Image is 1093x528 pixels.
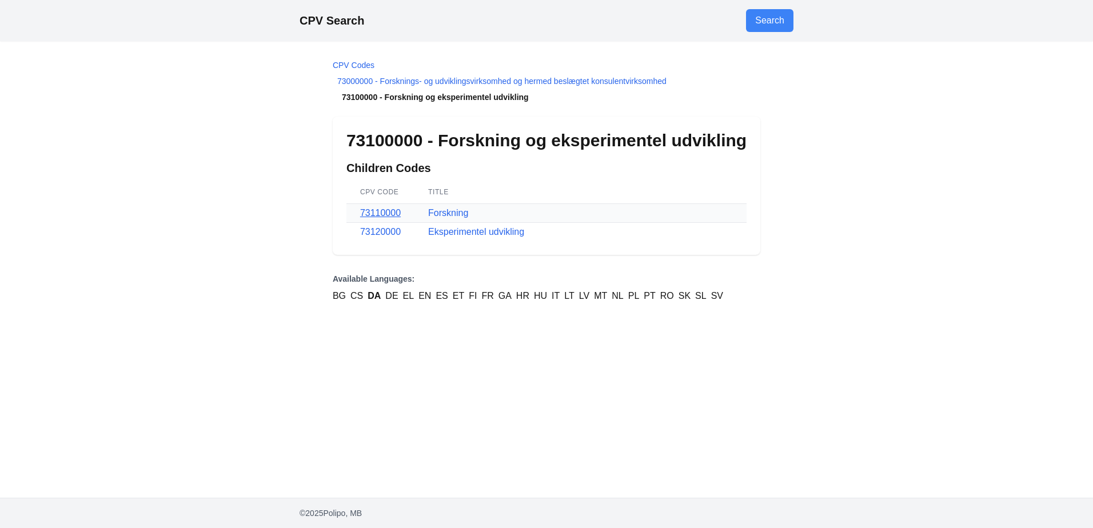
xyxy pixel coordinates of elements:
a: MT [594,289,607,303]
a: 73000000 - Forsknings- og udviklingsvirksomhed og hermed beslægtet konsulentvirksomhed [337,77,667,86]
a: IT [552,289,560,303]
a: RO [660,289,674,303]
a: PT [644,289,655,303]
a: SV [711,289,723,303]
a: CS [350,289,363,303]
a: Eksperimentel udvikling [428,227,524,237]
a: SK [679,289,691,303]
h2: Children Codes [346,160,747,176]
nav: Language Versions [333,273,760,303]
a: CPV Search [300,14,364,27]
a: GA [498,289,512,303]
a: EN [418,289,431,303]
a: HR [516,289,529,303]
a: ES [436,289,448,303]
a: Go to search [746,9,793,32]
a: BG [333,289,346,303]
a: LT [564,289,574,303]
a: Forskning [428,208,468,218]
nav: Breadcrumb [333,59,760,103]
a: FI [469,289,477,303]
a: DA [368,289,381,303]
p: Available Languages: [333,273,760,285]
a: 73110000 [360,208,401,218]
h1: 73100000 - Forskning og eksperimentel udvikling [346,130,747,151]
a: SL [695,289,707,303]
th: Title [414,181,747,204]
p: © 2025 Polipo, MB [300,507,793,519]
a: NL [612,289,623,303]
a: CPV Codes [333,61,374,70]
a: PL [628,289,640,303]
a: DE [385,289,398,303]
th: CPV Code [346,181,414,204]
a: 73120000 [360,227,401,237]
a: HU [534,289,547,303]
a: LV [579,289,589,303]
a: EL [403,289,414,303]
a: FR [481,289,493,303]
a: ET [453,289,464,303]
li: 73100000 - Forskning og eksperimentel udvikling [333,91,760,103]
